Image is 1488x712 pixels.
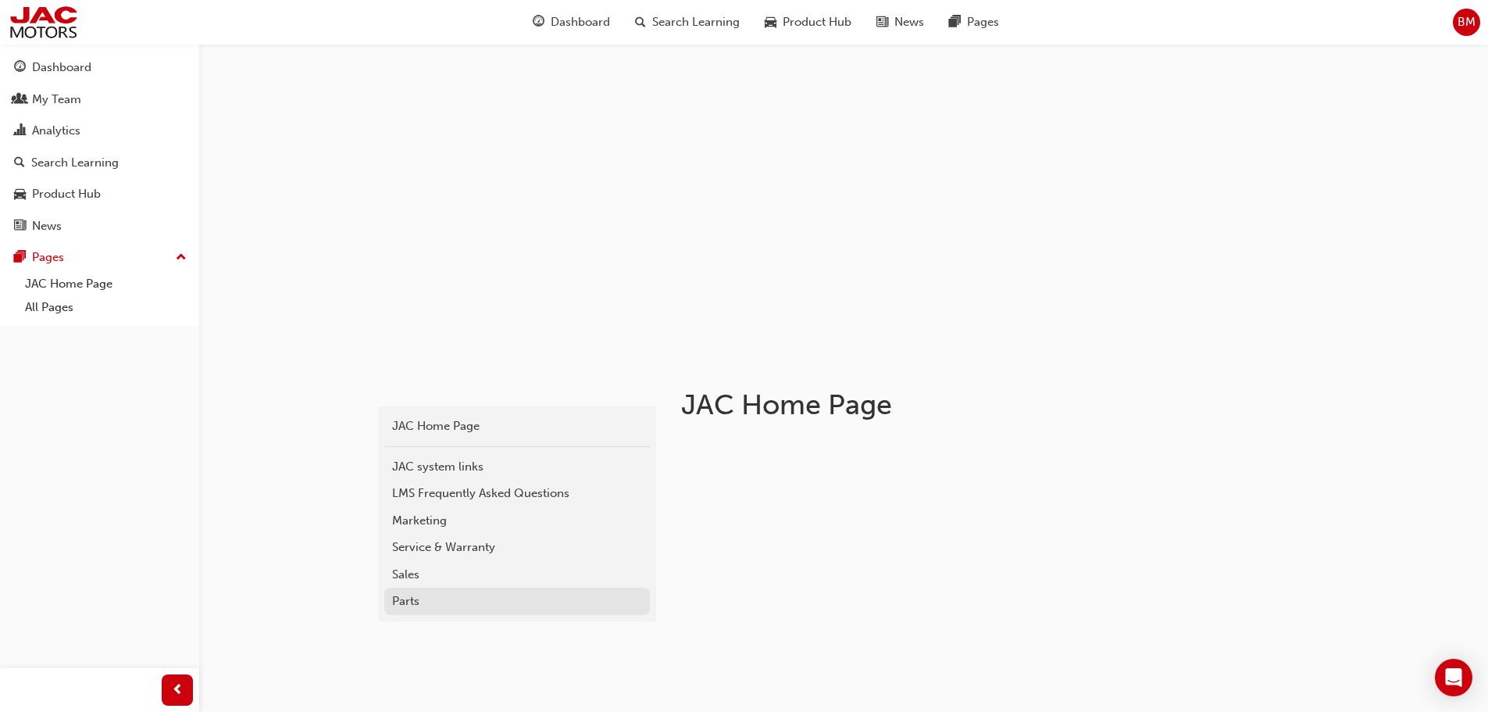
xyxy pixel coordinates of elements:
[6,148,193,177] a: Search Learning
[392,417,642,435] div: JAC Home Page
[19,272,193,296] a: JAC Home Page
[1435,659,1472,696] div: Open Intercom Messenger
[392,538,642,556] div: Service & Warranty
[384,507,650,535] a: Marketing
[392,458,642,476] div: JAC system links
[31,154,119,172] div: Search Learning
[6,116,193,145] a: Analytics
[6,50,193,243] button: DashboardMy TeamAnalyticsSearch LearningProduct HubNews
[14,156,25,170] span: search-icon
[894,13,924,31] span: News
[1453,9,1480,36] button: BM
[937,6,1012,38] a: pages-iconPages
[32,217,62,235] div: News
[1458,13,1476,31] span: BM
[384,453,650,481] a: JAC system links
[384,480,650,507] a: LMS Frequently Asked Questions
[176,248,187,268] span: up-icon
[765,13,776,32] span: car-icon
[14,61,26,75] span: guage-icon
[392,485,642,503] div: LMS Frequently Asked Questions
[967,13,999,31] span: Pages
[6,212,193,241] a: News
[520,6,623,38] a: guage-iconDashboard
[551,13,610,31] span: Dashboard
[384,534,650,561] a: Service & Warranty
[32,249,64,267] div: Pages
[8,5,79,40] img: jac-portal
[14,251,26,265] span: pages-icon
[6,85,193,114] a: My Team
[32,59,91,77] div: Dashboard
[6,243,193,272] button: Pages
[533,13,544,32] span: guage-icon
[949,13,961,32] span: pages-icon
[681,388,1194,422] h1: JAC Home Page
[384,413,650,440] a: JAC Home Page
[14,93,26,107] span: people-icon
[392,592,642,610] div: Parts
[32,91,81,109] div: My Team
[864,6,937,38] a: news-iconNews
[14,188,26,202] span: car-icon
[652,13,740,31] span: Search Learning
[32,185,101,203] div: Product Hub
[32,122,80,140] div: Analytics
[392,566,642,584] div: Sales
[392,512,642,530] div: Marketing
[19,295,193,320] a: All Pages
[783,13,851,31] span: Product Hub
[752,6,864,38] a: car-iconProduct Hub
[623,6,752,38] a: search-iconSearch Learning
[6,53,193,82] a: Dashboard
[14,124,26,138] span: chart-icon
[384,561,650,589] a: Sales
[635,13,646,32] span: search-icon
[6,180,193,209] a: Product Hub
[14,220,26,234] span: news-icon
[876,13,888,32] span: news-icon
[384,588,650,615] a: Parts
[172,681,184,700] span: prev-icon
